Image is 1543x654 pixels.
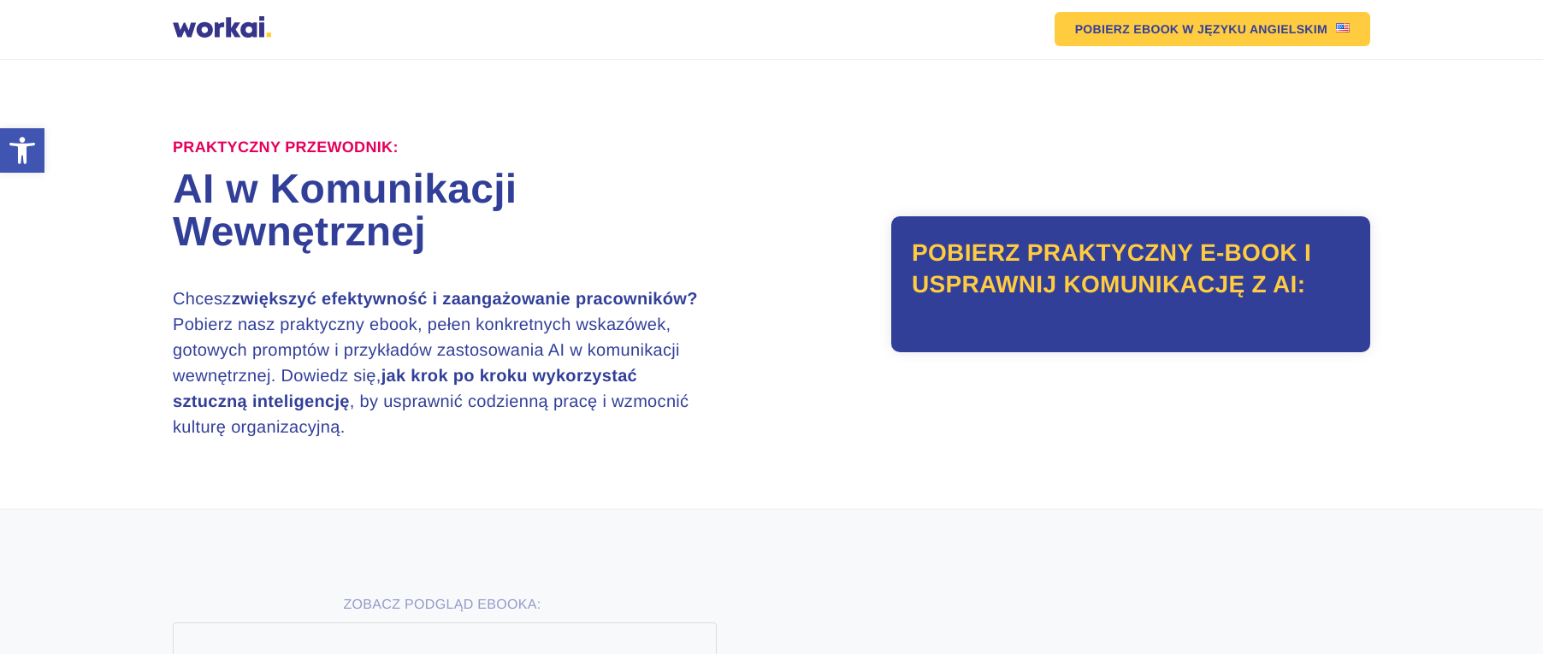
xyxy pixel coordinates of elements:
[232,290,698,309] strong: zwiększyć efektywność i zaangażowanie pracowników?
[173,595,712,616] p: ZOBACZ PODGLĄD EBOOKA:
[1055,12,1370,46] a: POBIERZ EBOOKW JĘZYKU ANGIELSKIMUS flag
[173,168,771,254] h1: AI w Komunikacji Wewnętrznej
[1336,23,1350,32] img: US flag
[173,138,399,157] label: Praktyczny przewodnik:
[173,367,637,411] strong: jak krok po kroku wykorzystać sztuczną inteligencję
[912,237,1350,302] h2: Pobierz praktyczny e-book i usprawnij komunikację z AI:
[173,286,712,440] h3: Chcesz Pobierz nasz praktyczny ebook, pełen konkretnych wskazówek, gotowych promptów i przykładów...
[1075,23,1179,35] em: POBIERZ EBOOK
